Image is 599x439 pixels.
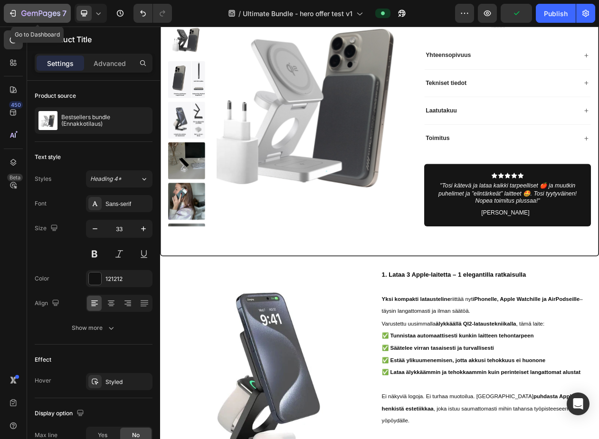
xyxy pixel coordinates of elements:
[35,199,47,208] div: Font
[345,33,404,43] p: Yhteensopivuus
[105,275,150,283] div: 121212
[238,9,241,19] span: /
[86,170,152,187] button: Heading 4*
[133,4,172,23] div: Undo/Redo
[62,8,67,19] p: 7
[35,376,51,385] div: Hover
[243,9,352,19] span: Ultimate Bundle - hero offer test v1
[61,114,149,127] p: Bestsellers bundle (Ennakkotilaus)
[358,382,462,390] strong: älykkäällä QI2-lataustekniikalla
[567,392,589,415] div: Open Intercom Messenger
[105,378,150,386] div: Styled
[288,382,499,390] span: Varustettu uusimmalla , tämä laite:
[536,4,576,23] button: Publish
[345,140,376,150] p: Toimitus
[288,413,434,421] strong: ✅ Säätelee virran tasaisesti ja turvallisesti
[35,274,49,283] div: Color
[160,27,599,439] iframe: Design area
[35,92,76,100] div: Product source
[35,407,86,420] div: Display option
[47,58,74,68] p: Settings
[288,429,500,437] strong: ✅ Estää ylikuumenemisen, jotta akkusi tehokkuus ei huonone
[35,319,152,336] button: Show more
[105,200,150,208] div: Sans-serif
[544,9,568,19] div: Publish
[288,350,549,374] span: riittää nyt – täysin langattomasti ja ilman säätöä.
[35,175,51,183] div: Styles
[35,297,61,310] div: Align
[72,323,116,333] div: Show more
[288,397,485,405] strong: ✅ Tunnistaa automaattisesti kunkin laitteen tehontarpeen
[288,350,377,358] strong: Yksi kompakti latausteline
[288,318,475,327] strong: 1. Lataa 3 Apple-laitetta – 1 elegantilla ratkaisulla
[361,203,541,231] i: "Tosi kätevä ja lataa kaikki tarpeelliset 🍎 ja muutkin puhelimet ja ”elintärkeät” laitteet 🤩. Tos...
[35,222,60,235] div: Size
[345,69,398,79] p: Tekniset tiedot
[9,101,23,109] div: 450
[406,350,545,358] strong: iPhonelle, Apple Watchille ja AirPodseille
[90,175,122,183] span: Heading 4*
[345,104,385,114] p: Laatutakuu
[417,237,480,247] p: [PERSON_NAME]
[46,34,149,45] p: Product Title
[4,4,71,23] button: 7
[35,153,61,161] div: Text style
[7,174,23,181] div: Beta
[94,58,126,68] p: Advanced
[38,111,57,130] img: product feature img
[35,355,51,364] div: Effect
